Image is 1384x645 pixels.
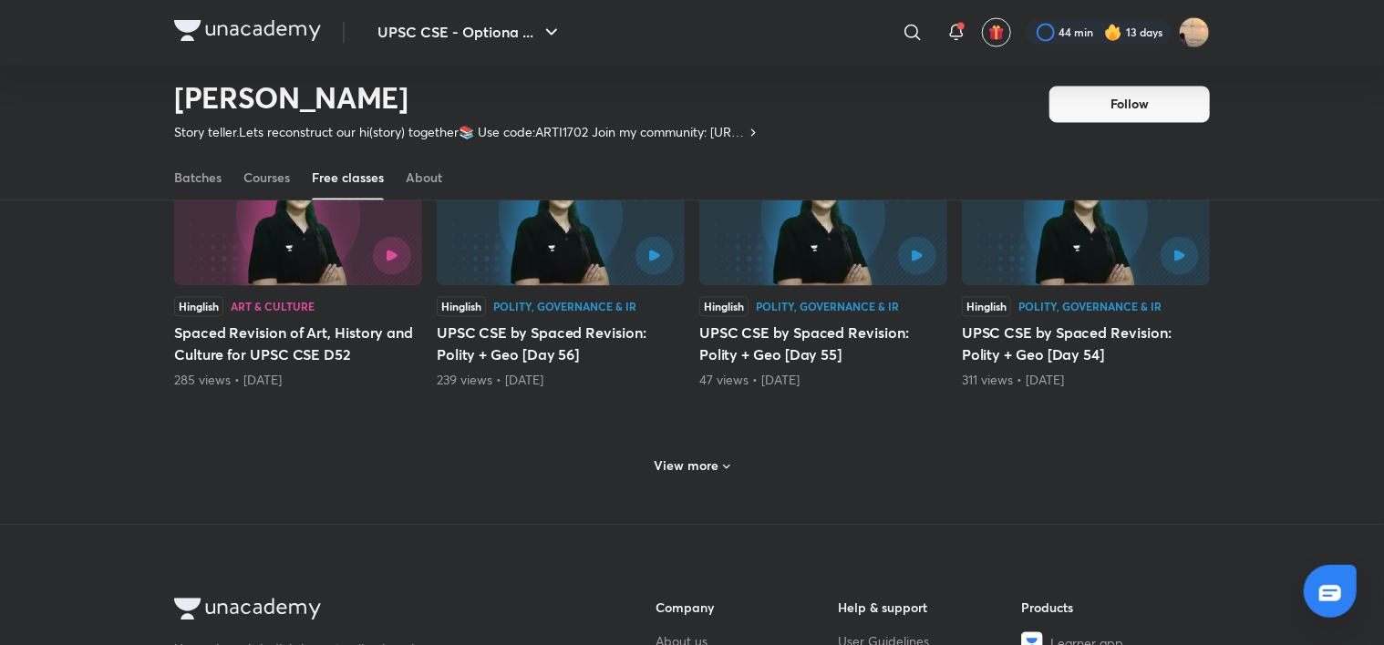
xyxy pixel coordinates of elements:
[174,322,422,366] h5: Spaced Revision of Art, History and Culture for UPSC CSE D52
[174,372,422,390] div: 285 views • 24 days ago
[962,144,1210,390] div: UPSC CSE by Spaced Revision: Polity + Geo [Day 54]
[839,599,1022,618] h6: Help & support
[1104,24,1122,42] img: streak
[174,157,222,200] a: Batches
[493,302,636,312] div: Polity, Governance & IR
[699,322,947,366] h5: UPSC CSE by Spaced Revision: Polity + Geo [Day 55]
[988,25,1005,41] img: avatar
[437,144,685,390] div: UPSC CSE by Spaced Revision: Polity + Geo [Day 56]
[962,322,1210,366] h5: UPSC CSE by Spaced Revision: Polity + Geo [Day 54]
[174,297,223,317] div: Hinglish
[656,599,839,618] h6: Company
[174,80,760,117] h2: [PERSON_NAME]
[174,599,597,625] a: Company Logo
[756,302,899,312] div: Polity, Governance & IR
[982,18,1011,47] button: avatar
[962,372,1210,390] div: 311 views • 29 days ago
[437,372,685,390] div: 239 views • 25 days ago
[406,157,442,200] a: About
[699,372,947,390] div: 47 views • 28 days ago
[174,20,321,46] a: Company Logo
[312,169,384,188] div: Free classes
[1179,17,1210,48] img: Snatashree Punyatoya
[437,297,486,317] div: Hinglish
[367,15,573,51] button: UPSC CSE - Optiona ...
[174,169,222,188] div: Batches
[699,297,749,317] div: Hinglish
[174,599,321,620] img: Company Logo
[231,302,315,312] div: Art & Culture
[174,144,422,390] div: Spaced Revision of Art, History and Culture for UPSC CSE D52
[174,124,746,142] p: Story teller.Lets reconstruct our hi(story) together📚 Use code:ARTI1702 Join my community: [URL][...
[962,297,1011,317] div: Hinglish
[655,457,719,476] h6: View more
[699,144,947,390] div: UPSC CSE by Spaced Revision: Polity + Geo [Day 55]
[406,169,442,188] div: About
[1049,87,1210,123] button: Follow
[1021,599,1204,618] h6: Products
[437,322,685,366] h5: UPSC CSE by Spaced Revision: Polity + Geo [Day 56]
[1018,302,1162,312] div: Polity, Governance & IR
[1110,96,1149,114] span: Follow
[243,157,290,200] a: Courses
[174,20,321,42] img: Company Logo
[312,157,384,200] a: Free classes
[243,169,290,188] div: Courses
